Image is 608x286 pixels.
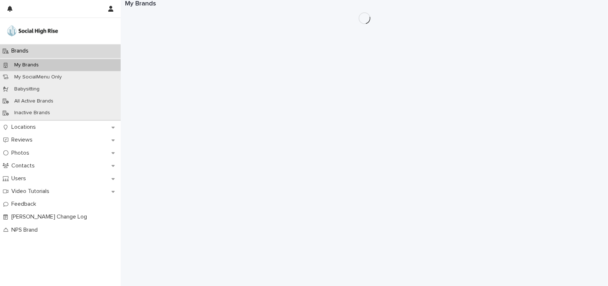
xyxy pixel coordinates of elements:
[8,201,42,208] p: Feedback
[8,86,45,92] p: Babysitting
[8,150,35,156] p: Photos
[8,62,45,68] p: My Brands
[8,227,44,233] p: NPS Brand
[8,74,68,80] p: My SocialMenu Only
[8,162,41,169] p: Contacts
[6,24,59,38] img: o5DnuTxEQV6sW9jFYBBf
[8,136,38,143] p: Reviews
[8,124,42,131] p: Locations
[8,110,56,116] p: Inactive Brands
[8,175,32,182] p: Users
[8,213,93,220] p: [PERSON_NAME] Change Log
[8,188,55,195] p: Video Tutorials
[8,47,34,54] p: Brands
[8,98,59,104] p: All Active Brands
